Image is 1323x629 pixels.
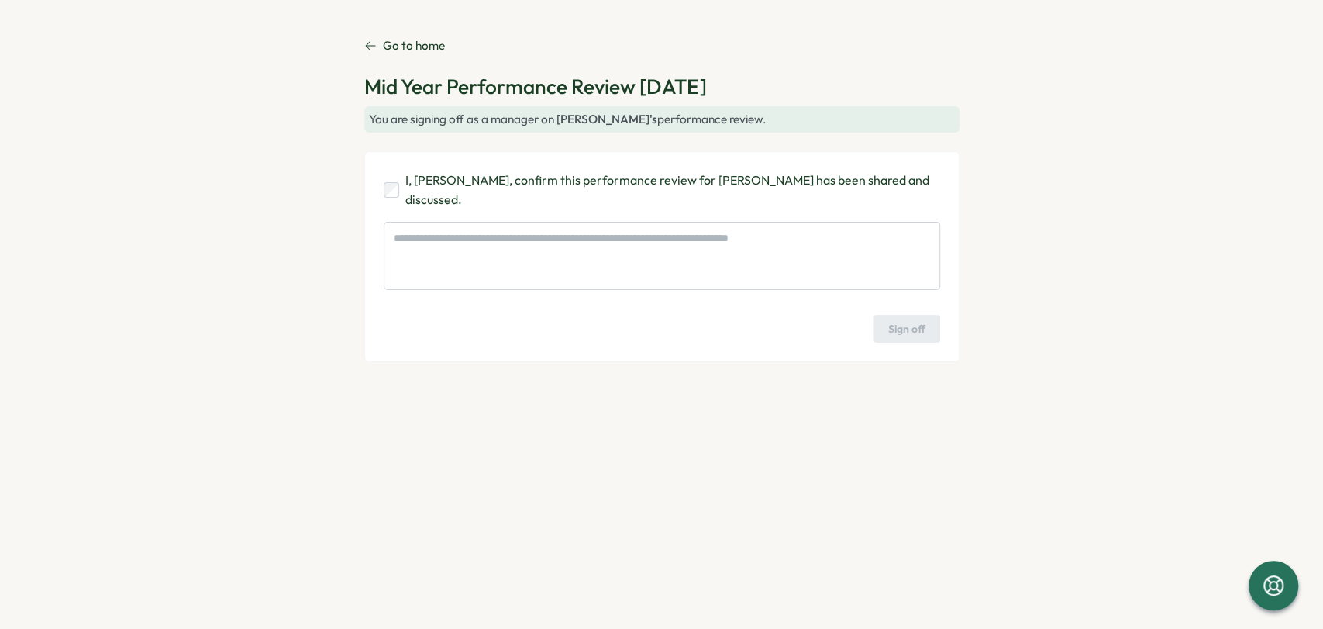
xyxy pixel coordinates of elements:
[405,171,940,209] p: I, [PERSON_NAME], confirm this performance review for [PERSON_NAME] has been shared and discussed.
[364,73,960,100] h2: Mid Year Performance Review [DATE]
[364,106,960,133] div: You are signing off as a manager on performance review.
[556,112,657,126] span: [PERSON_NAME] 's
[383,37,445,54] p: Go to home
[364,37,445,54] a: Go to home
